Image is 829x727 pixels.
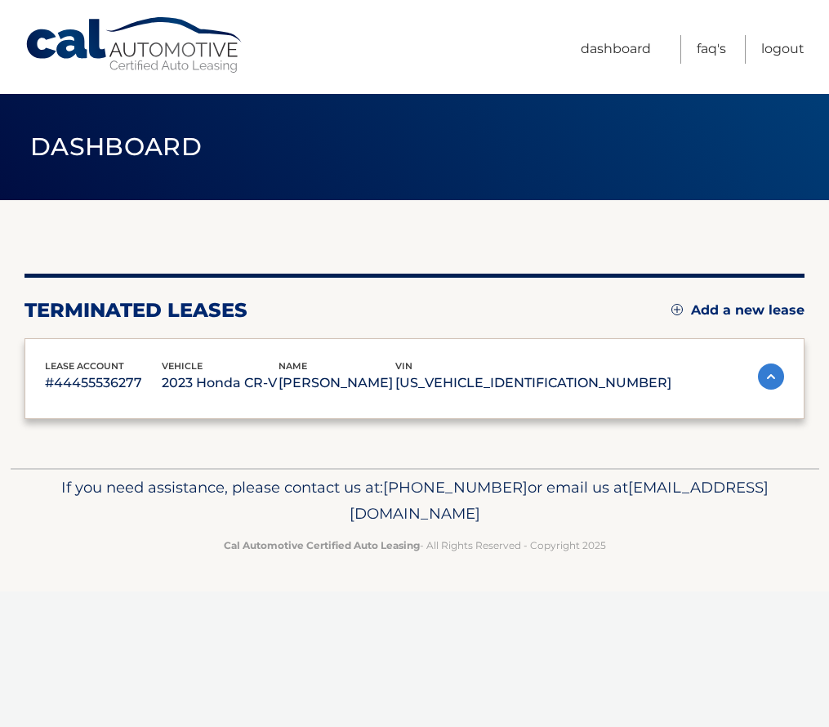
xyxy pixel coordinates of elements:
a: Dashboard [581,35,651,64]
p: 2023 Honda CR-V [162,372,279,395]
span: vin [395,360,412,372]
span: [PHONE_NUMBER] [383,478,528,497]
h2: terminated leases [25,298,247,323]
a: Logout [761,35,804,64]
span: [EMAIL_ADDRESS][DOMAIN_NAME] [350,478,769,523]
p: #44455536277 [45,372,162,395]
img: add.svg [671,304,683,315]
p: If you need assistance, please contact us at: or email us at [35,475,795,527]
span: vehicle [162,360,203,372]
strong: Cal Automotive Certified Auto Leasing [224,539,420,551]
p: - All Rights Reserved - Copyright 2025 [35,537,795,554]
span: Dashboard [30,132,202,162]
img: accordion-active.svg [758,363,784,390]
p: [US_VEHICLE_IDENTIFICATION_NUMBER] [395,372,671,395]
a: Cal Automotive [25,16,245,74]
a: FAQ's [697,35,726,64]
span: name [279,360,307,372]
a: Add a new lease [671,302,804,319]
span: lease account [45,360,124,372]
p: [PERSON_NAME] [279,372,395,395]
